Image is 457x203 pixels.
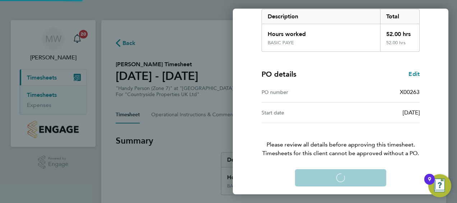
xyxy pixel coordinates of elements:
[400,89,420,95] span: X00263
[428,179,431,189] div: 9
[380,24,420,40] div: 52.00 hrs
[262,69,296,79] h4: PO details
[253,149,428,158] span: Timesheets for this client cannot be approved without a PO.
[428,174,451,197] button: Open Resource Center, 9 new notifications
[253,123,428,158] p: Please review all details before approving this timesheet.
[341,108,420,117] div: [DATE]
[262,24,380,40] div: Hours worked
[380,40,420,51] div: 52.00 hrs
[268,40,294,46] div: BASIC PAYE
[262,9,380,24] div: Description
[262,88,341,96] div: PO number
[380,9,420,24] div: Total
[262,108,341,117] div: Start date
[262,9,420,52] div: Summary of 25 - 31 Aug 2025
[408,71,420,77] span: Edit
[408,70,420,78] a: Edit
